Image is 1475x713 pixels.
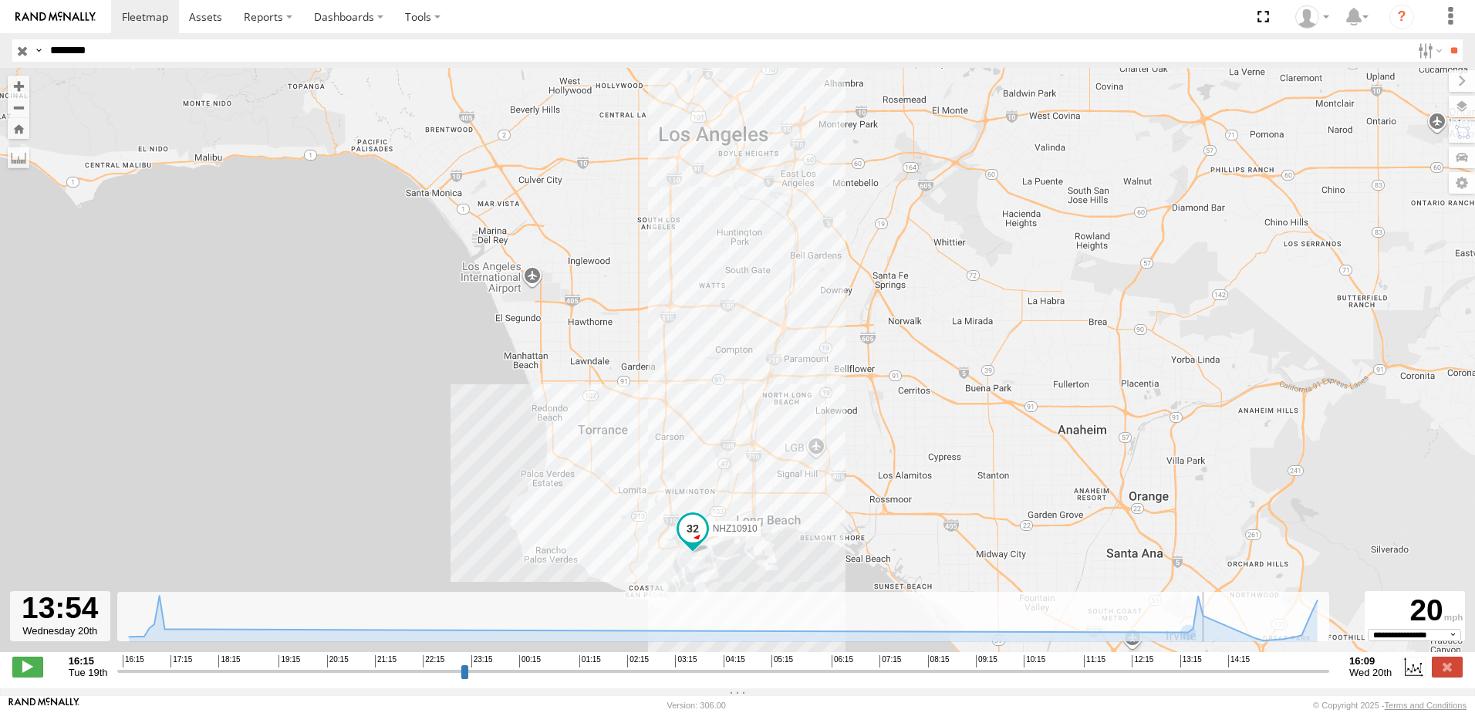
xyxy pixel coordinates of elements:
[675,655,697,667] span: 03:15
[1389,5,1414,29] i: ?
[8,147,29,168] label: Measure
[32,39,45,62] label: Search Query
[1024,655,1045,667] span: 10:15
[1290,5,1335,29] div: Zulema McIntosch
[69,655,108,667] strong: 16:15
[879,655,901,667] span: 07:15
[278,655,300,667] span: 19:15
[15,12,96,22] img: rand-logo.svg
[1228,655,1250,667] span: 14:15
[771,655,793,667] span: 05:15
[8,118,29,139] button: Zoom Home
[375,655,397,667] span: 21:15
[471,655,493,667] span: 23:15
[327,655,349,667] span: 20:15
[1132,655,1153,667] span: 12:15
[1449,172,1475,194] label: Map Settings
[519,655,541,667] span: 00:15
[8,76,29,96] button: Zoom in
[1313,701,1467,710] div: © Copyright 2025 -
[832,655,853,667] span: 06:15
[1084,655,1105,667] span: 11:15
[69,667,108,678] span: Tue 19th Aug 2025
[976,655,997,667] span: 09:15
[170,655,192,667] span: 17:15
[8,96,29,118] button: Zoom out
[218,655,240,667] span: 18:15
[713,523,758,534] span: NHZ10910
[1180,655,1202,667] span: 13:15
[1349,655,1392,667] strong: 16:09
[12,657,43,677] label: Play/Stop
[123,655,144,667] span: 16:15
[724,655,745,667] span: 04:15
[667,701,726,710] div: Version: 306.00
[1367,593,1463,629] div: 20
[627,655,649,667] span: 02:15
[1412,39,1445,62] label: Search Filter Options
[1432,657,1463,677] label: Close
[423,655,444,667] span: 22:15
[1349,667,1392,678] span: Wed 20th Aug 2025
[928,655,950,667] span: 08:15
[1385,701,1467,710] a: Terms and Conditions
[8,698,79,713] a: Visit our Website
[579,655,601,667] span: 01:15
